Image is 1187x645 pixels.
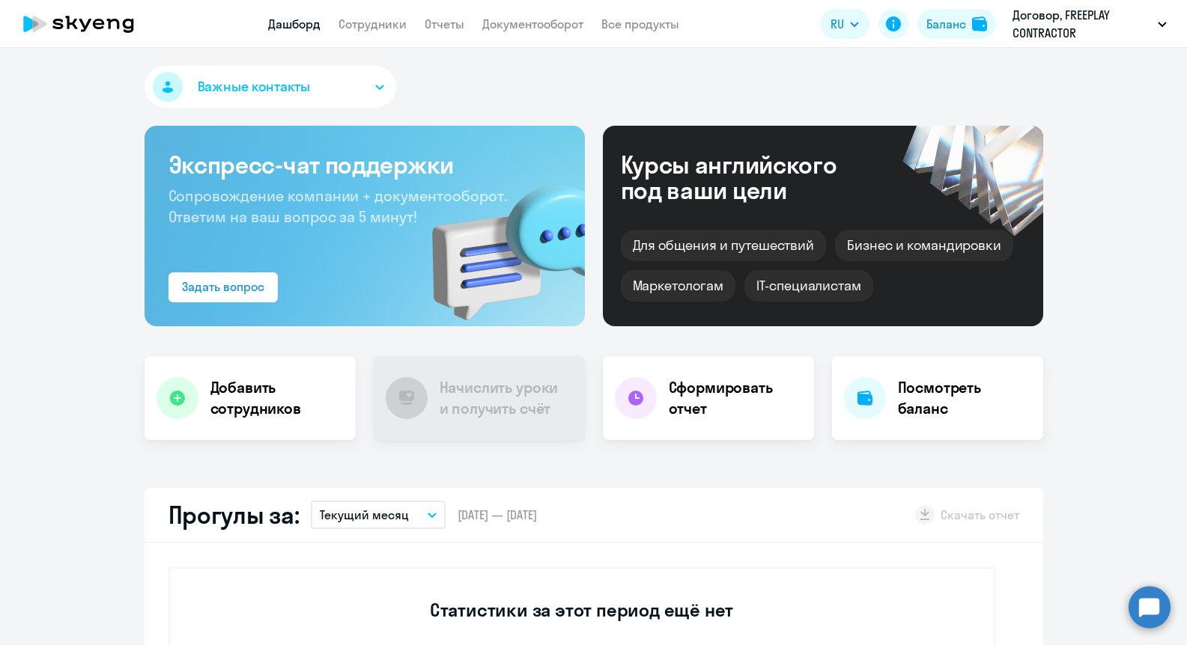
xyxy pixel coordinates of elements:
[744,270,873,302] div: IT-специалистам
[268,16,321,31] a: Дашборд
[430,598,733,622] h3: Статистики за этот период ещё нет
[210,377,344,419] h4: Добавить сотрудников
[1005,6,1174,42] button: Договор, FREEPLAY CONTRACTOR
[145,66,396,108] button: Важные контакты
[425,16,464,31] a: Отчеты
[440,377,570,419] h4: Начислить уроки и получить счёт
[482,16,583,31] a: Документооборот
[1013,6,1152,42] p: Договор, FREEPLAY CONTRACTOR
[198,77,310,97] span: Важные контакты
[835,230,1013,261] div: Бизнес и командировки
[621,230,827,261] div: Для общения и путешествий
[917,9,996,39] button: Балансbalance
[169,186,507,226] span: Сопровождение компании + документооборот. Ответим на ваш вопрос за 5 минут!
[320,506,409,524] p: Текущий месяц
[458,507,537,523] span: [DATE] — [DATE]
[820,9,869,39] button: RU
[601,16,679,31] a: Все продукты
[831,15,844,33] span: RU
[621,270,735,302] div: Маркетологам
[898,377,1031,419] h4: Посмотреть баланс
[339,16,407,31] a: Сотрудники
[926,15,966,33] div: Баланс
[621,152,877,203] div: Курсы английского под ваши цели
[169,272,278,302] button: Задать вопрос
[169,500,300,530] h2: Прогулы за:
[669,377,802,419] h4: Сформировать отчет
[182,278,264,296] div: Задать вопрос
[311,501,446,529] button: Текущий месяц
[169,150,561,180] h3: Экспресс-чат поддержки
[410,158,585,326] img: bg-img
[972,16,987,31] img: balance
